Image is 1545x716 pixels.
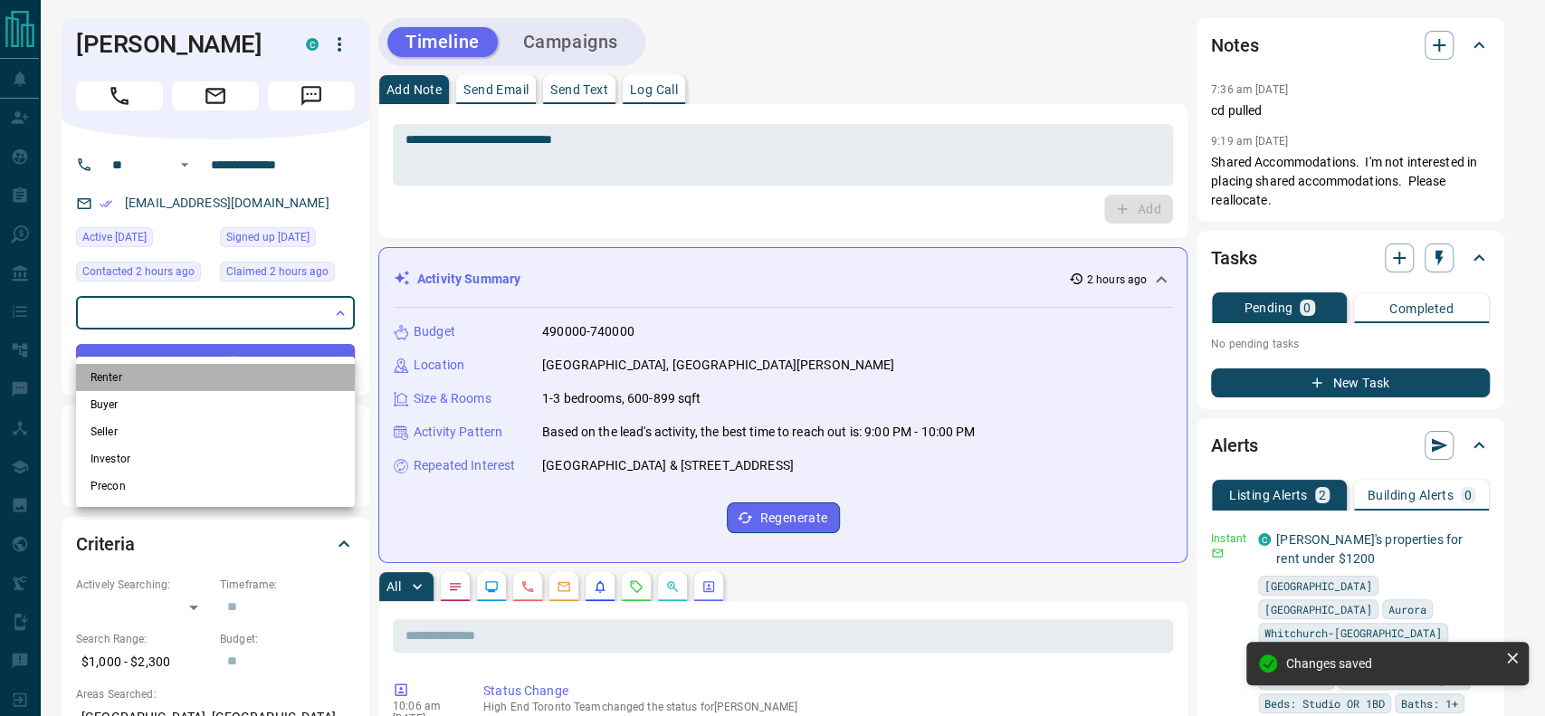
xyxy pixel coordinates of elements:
[76,473,355,500] li: Precon
[76,418,355,445] li: Seller
[76,445,355,473] li: Investor
[76,391,355,418] li: Buyer
[1286,656,1498,671] div: Changes saved
[76,364,355,391] li: Renter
